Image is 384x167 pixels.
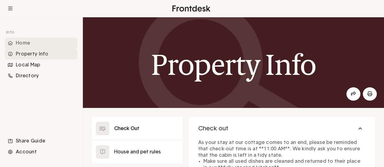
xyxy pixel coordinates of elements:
[151,49,316,81] h1: Property Info
[5,48,77,59] li: Navigation item
[5,135,77,146] li: Navigation item
[198,139,365,158] p: As your stay at our cottage comes to an end, please be reminded that check-out time is at **11:00...
[5,146,77,157] li: Navigation item
[5,135,77,146] div: Share Guide
[5,59,77,70] li: Navigation item
[198,125,229,132] span: Check out
[5,59,77,70] div: Local Map
[5,70,77,81] li: Navigation item
[5,38,77,48] div: Home
[5,146,77,157] div: Account
[5,70,77,81] div: Directory
[5,38,77,48] li: Navigation item
[5,48,77,59] div: Property Info
[189,117,375,140] button: Check out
